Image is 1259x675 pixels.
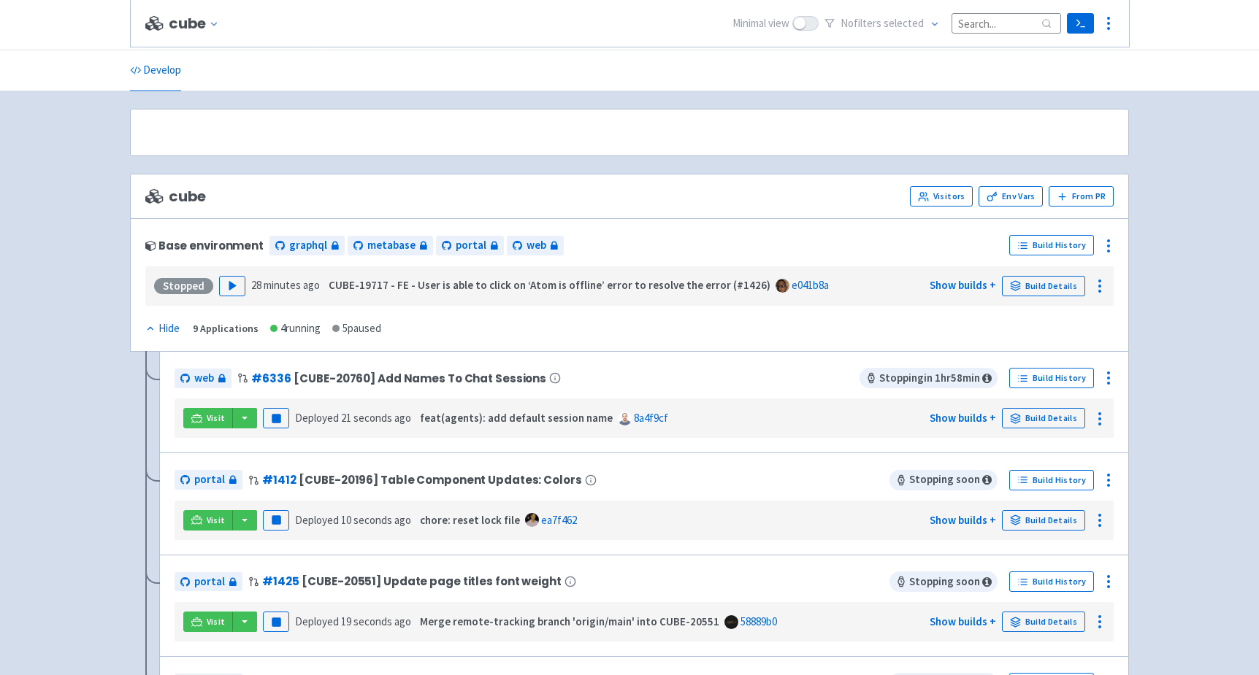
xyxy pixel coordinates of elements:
[251,278,320,292] time: 28 minutes ago
[1067,13,1094,34] a: Terminal
[889,470,998,490] span: Stopping soon
[527,237,546,254] span: web
[145,239,264,252] div: Base environment
[329,278,770,292] strong: CUBE-19717 - FE - User is able to click on ‘Atom is offline’ error to resolve the error (#1426)
[741,614,777,628] a: 58889b0
[302,575,561,587] span: [CUBE-20551] Update page titles font weight
[420,513,520,527] strong: chore: reset lock file
[1002,612,1085,632] a: Build Details
[910,186,973,207] a: Visitors
[1002,510,1085,531] a: Build Details
[169,15,225,32] button: cube
[289,237,327,254] span: graphql
[1049,186,1114,207] button: From PR
[348,236,433,255] a: metabase
[130,50,181,91] a: Develop
[634,411,668,425] a: 8a4f9cf
[175,572,242,592] a: portal
[367,237,416,254] span: metabase
[930,411,996,425] a: Show builds +
[175,470,242,490] a: portal
[1009,235,1094,255] a: Build History
[507,236,564,255] a: web
[175,369,231,388] a: web
[456,237,486,254] span: portal
[295,614,411,628] span: Deployed
[930,614,996,628] a: Show builds +
[1009,470,1094,490] a: Build History
[295,513,411,527] span: Deployed
[341,614,411,628] time: 19 seconds ago
[207,514,226,526] span: Visit
[541,513,577,527] a: ea7f462
[207,616,226,628] span: Visit
[841,15,924,32] span: No filter s
[194,370,214,387] span: web
[263,408,289,428] button: Pause
[889,571,998,592] span: Stopping soon
[341,513,411,527] time: 10 seconds ago
[270,320,321,337] div: 4 running
[207,412,226,424] span: Visit
[194,574,225,590] span: portal
[263,510,289,531] button: Pause
[219,276,245,296] button: Play
[295,411,411,425] span: Deployed
[341,411,411,425] time: 21 seconds ago
[420,614,719,628] strong: Merge remote-tracking branch 'origin/main' into CUBE-20551
[194,471,225,488] span: portal
[269,236,345,255] a: graphql
[183,408,233,428] a: Visit
[1009,368,1094,388] a: Build History
[154,278,213,294] div: Stopped
[1002,408,1085,428] a: Build Details
[952,13,1061,33] input: Search...
[262,472,296,487] a: #1412
[884,16,924,30] span: selected
[263,612,289,632] button: Pause
[860,368,998,388] span: Stopping in 1 hr 58 min
[183,612,233,632] a: Visit
[979,186,1043,207] a: Env Vars
[251,371,291,386] a: #6336
[1002,276,1085,296] a: Build Details
[193,320,259,337] div: 9 Applications
[145,320,181,337] button: Hide
[732,15,789,32] span: Minimal view
[145,188,206,205] span: cube
[294,372,546,385] span: [CUBE-20760] Add Names To Chat Sessions
[145,320,180,337] div: Hide
[930,513,996,527] a: Show builds +
[299,474,581,486] span: [CUBE-20196] Table Component Updates: Colors
[262,574,299,589] a: #1425
[183,510,233,531] a: Visit
[792,278,829,292] a: e041b8a
[1009,571,1094,592] a: Build History
[332,320,381,337] div: 5 paused
[930,278,996,292] a: Show builds +
[420,411,613,425] strong: feat(agents): add default session name
[436,236,504,255] a: portal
